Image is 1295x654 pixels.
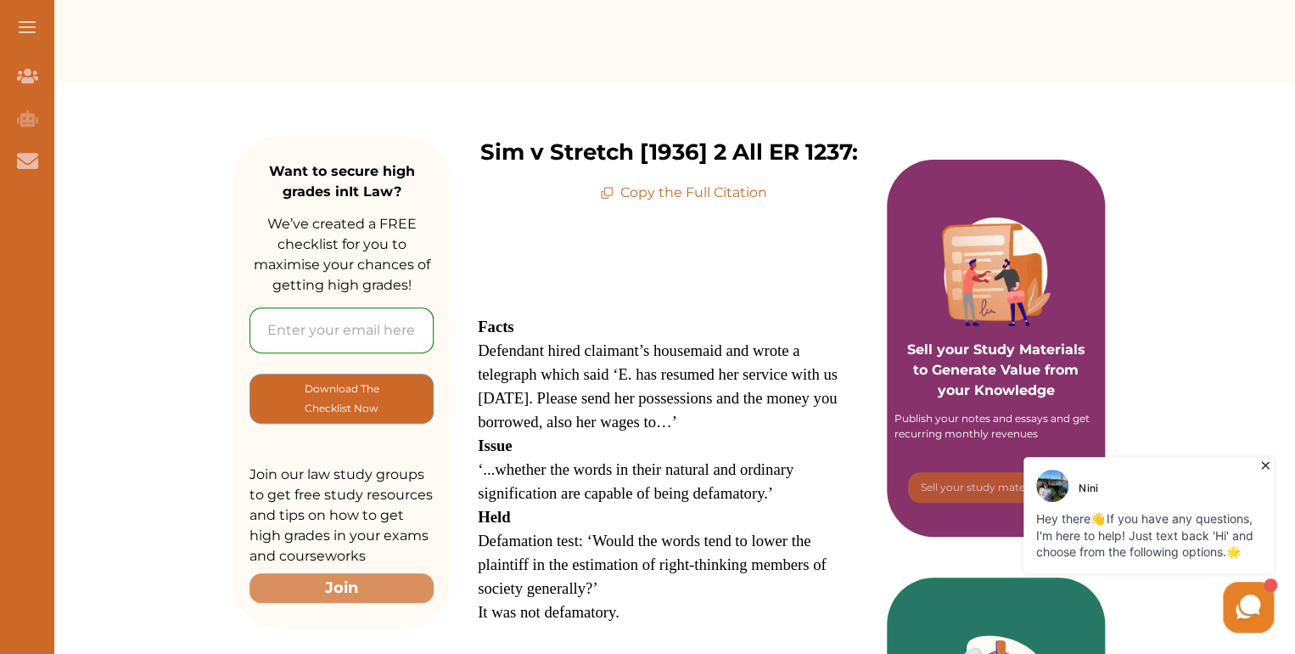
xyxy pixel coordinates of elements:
[269,163,415,200] strong: Want to secure high grades in It Law ?
[904,292,1088,401] p: Sell your Study Materials to Generate Value from your Knowledge
[888,453,1278,637] iframe: HelpCrunch
[478,437,512,454] span: Issue
[478,508,510,526] span: Held
[478,341,838,431] span: Defendant hired claimant’s housemaid and wrote a telegraph which said ‘E. has resumed her service...
[478,603,619,621] span: It was not defamatory.
[478,460,793,502] span: ‘...whether the words in their natural and ordinary signification are capable of being defamatory.’
[249,374,434,424] button: [object Object]
[249,307,434,353] input: Enter your email here
[600,183,767,203] p: Copy the Full Citation
[249,573,434,603] button: Join
[894,411,1098,442] div: Publish your notes and essays and get recurring monthly revenues
[478,532,827,597] span: Defamation test: ‘Would the words tend to lower the plaintiff in the estimation of right-thinking...
[249,465,434,567] p: Join our law study groups to get free study resources and tips on how to get high grades in your ...
[478,318,513,335] span: Facts
[284,379,399,419] p: Download The Checklist Now
[942,217,1051,326] img: Purple card image
[254,216,430,293] span: We’ve created a FREE checklist for you to maximise your chances of getting high grades!
[480,136,858,169] p: Sim v Stretch [1936] 2 All ER 1237:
